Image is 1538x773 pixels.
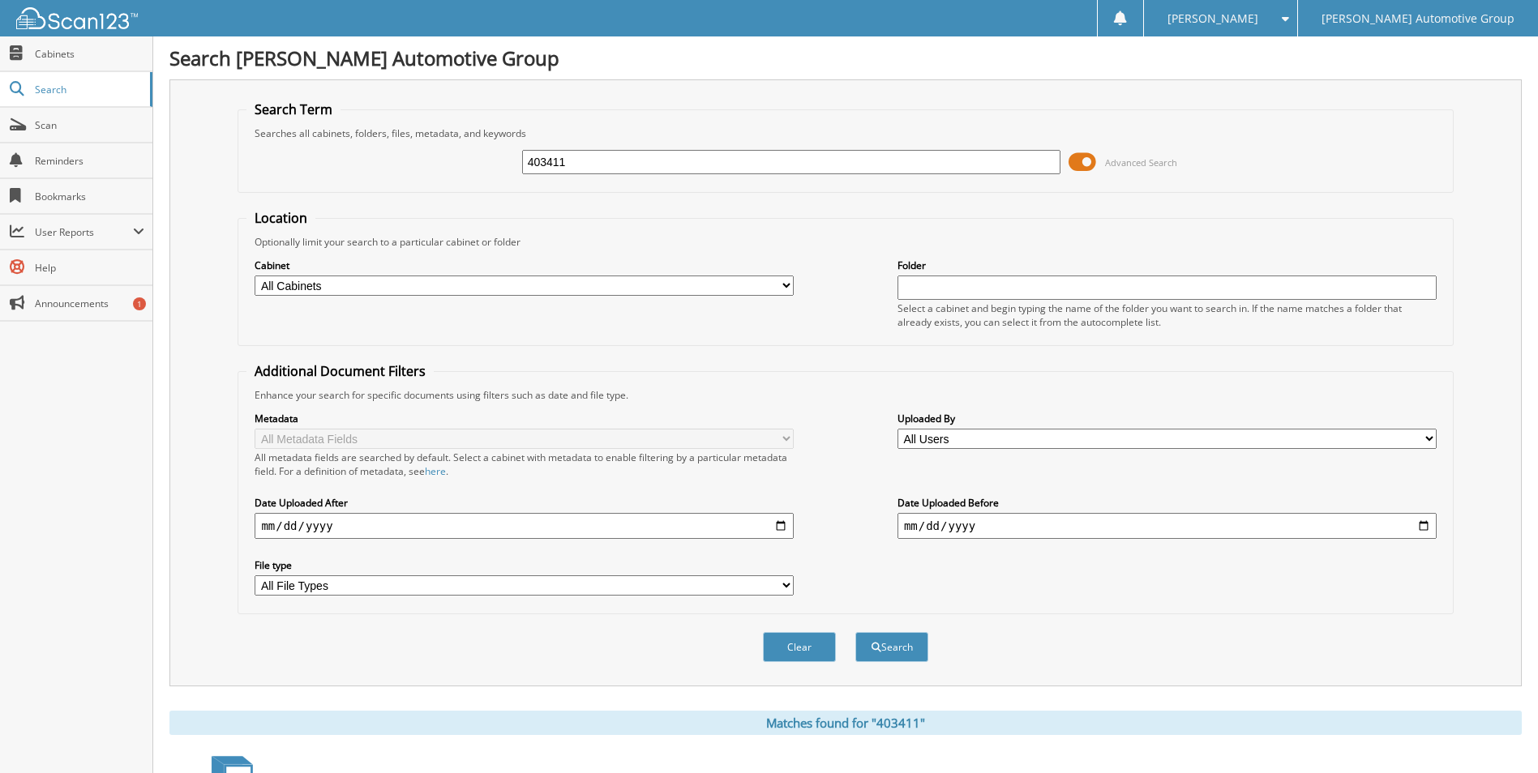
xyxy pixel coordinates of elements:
img: scan123-logo-white.svg [16,7,138,29]
span: [PERSON_NAME] Automotive Group [1322,14,1514,23]
legend: Additional Document Filters [246,362,434,380]
div: Enhance your search for specific documents using filters such as date and file type. [246,388,1444,402]
input: end [898,513,1437,539]
div: Select a cabinet and begin typing the name of the folder you want to search in. If the name match... [898,301,1437,329]
span: Bookmarks [35,190,144,203]
button: Clear [763,632,836,662]
div: 1 [133,297,146,310]
label: Date Uploaded Before [898,496,1437,510]
span: Help [35,261,144,275]
div: All metadata fields are searched by default. Select a cabinet with metadata to enable filtering b... [255,451,794,478]
span: Scan [35,118,144,132]
span: Advanced Search [1105,156,1177,169]
span: User Reports [35,225,133,239]
div: Optionally limit your search to a particular cabinet or folder [246,235,1444,249]
div: Searches all cabinets, folders, files, metadata, and keywords [246,126,1444,140]
legend: Location [246,209,315,227]
h1: Search [PERSON_NAME] Automotive Group [169,45,1522,71]
label: Folder [898,258,1437,272]
label: File type [255,558,794,572]
a: here [425,464,446,478]
span: [PERSON_NAME] [1167,14,1258,23]
div: Matches found for "403411" [169,711,1522,735]
input: start [255,513,794,539]
button: Search [855,632,928,662]
span: Reminders [35,154,144,168]
legend: Search Term [246,100,341,118]
span: Cabinets [35,47,144,61]
span: Search [35,83,142,96]
label: Uploaded By [898,412,1437,425]
span: Announcements [35,297,144,310]
label: Cabinet [255,258,794,272]
label: Date Uploaded After [255,496,794,510]
label: Metadata [255,412,794,425]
